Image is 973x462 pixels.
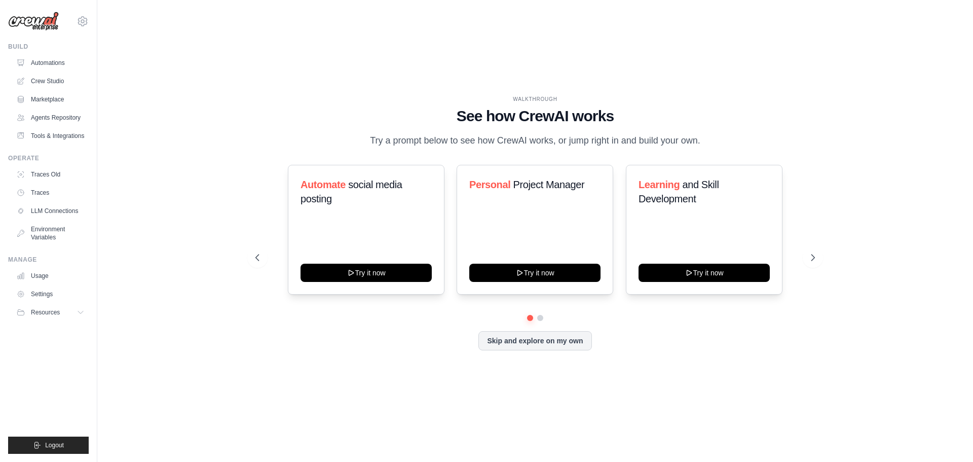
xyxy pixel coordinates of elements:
[8,154,89,162] div: Operate
[365,133,705,148] p: Try a prompt below to see how CrewAI works, or jump right in and build your own.
[12,203,89,219] a: LLM Connections
[12,166,89,183] a: Traces Old
[31,308,60,316] span: Resources
[301,179,402,204] span: social media posting
[12,73,89,89] a: Crew Studio
[513,179,585,190] span: Project Manager
[12,91,89,108] a: Marketplace
[8,12,59,31] img: Logo
[639,179,680,190] span: Learning
[301,264,432,282] button: Try it now
[255,107,815,125] h1: See how CrewAI works
[301,179,346,190] span: Automate
[639,179,719,204] span: and Skill Development
[12,55,89,71] a: Automations
[12,304,89,321] button: Resources
[12,128,89,144] a: Tools & Integrations
[8,43,89,51] div: Build
[45,441,64,449] span: Logout
[469,264,601,282] button: Try it now
[8,256,89,264] div: Manage
[8,437,89,454] button: Logout
[478,331,591,350] button: Skip and explore on my own
[12,221,89,245] a: Environment Variables
[12,185,89,201] a: Traces
[639,264,770,282] button: Try it now
[469,179,510,190] span: Personal
[12,110,89,126] a: Agents Repository
[12,268,89,284] a: Usage
[255,95,815,103] div: WALKTHROUGH
[12,286,89,302] a: Settings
